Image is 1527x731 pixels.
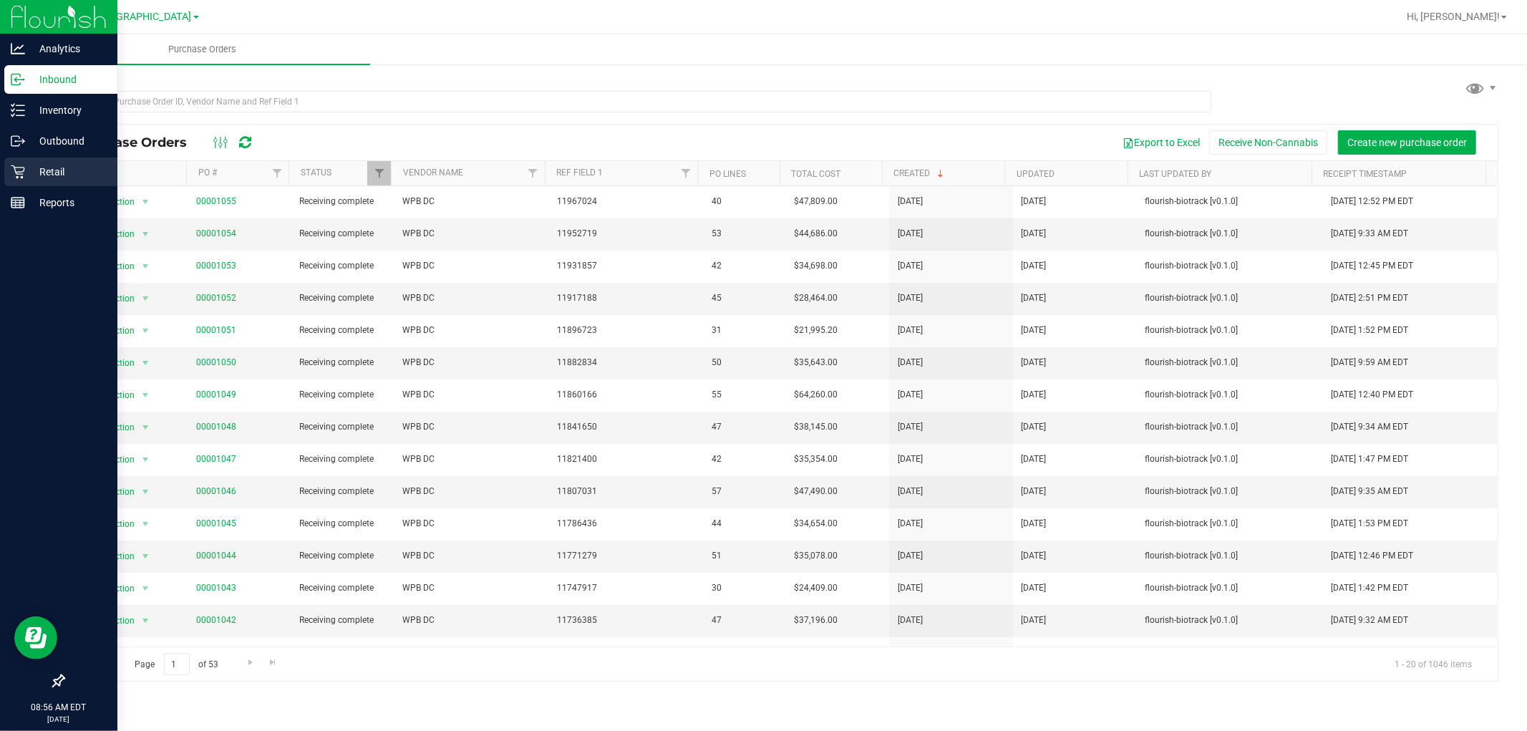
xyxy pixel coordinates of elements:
[557,452,694,466] span: 11821400
[795,452,838,466] span: $35,354.00
[1331,195,1413,208] span: [DATE] 12:52 PM EDT
[557,291,694,305] span: 11917188
[1347,137,1467,148] span: Create new purchase order
[1145,614,1314,627] span: flourish-biotrack [v0.1.0]
[196,583,236,593] a: 00001043
[299,324,385,337] span: Receiving complete
[63,91,1211,112] input: Search Purchase Order ID, Vendor Name and Ref Field 1
[196,454,236,464] a: 00001047
[1022,549,1047,563] span: [DATE]
[196,615,236,625] a: 00001042
[1383,653,1483,674] span: 1 - 20 of 1046 items
[1113,130,1209,155] button: Export to Excel
[299,227,385,241] span: Receiving complete
[198,168,217,178] a: PO #
[557,388,694,402] span: 11860166
[1331,549,1413,563] span: [DATE] 12:46 PM EDT
[196,486,236,496] a: 00001046
[795,614,838,627] span: $37,196.00
[1145,291,1314,305] span: flourish-biotrack [v0.1.0]
[557,420,694,434] span: 11841650
[1022,485,1047,498] span: [DATE]
[557,324,694,337] span: 11896723
[1145,356,1314,369] span: flourish-biotrack [v0.1.0]
[196,389,236,400] a: 00001049
[299,420,385,434] span: Receiving complete
[1022,581,1047,595] span: [DATE]
[196,228,236,238] a: 00001054
[25,163,111,180] p: Retail
[712,517,777,531] span: 44
[898,291,923,305] span: [DATE]
[402,549,540,563] span: WPB DC
[1331,614,1408,627] span: [DATE] 9:32 AM EDT
[520,161,544,185] a: Filter
[557,614,694,627] span: 11736385
[1022,356,1047,369] span: [DATE]
[1331,324,1408,337] span: [DATE] 1:52 PM EDT
[1022,420,1047,434] span: [DATE]
[1022,291,1047,305] span: [DATE]
[898,452,923,466] span: [DATE]
[795,356,838,369] span: $35,643.00
[712,581,777,595] span: 30
[557,517,694,531] span: 11786436
[1331,581,1408,595] span: [DATE] 1:42 PM EDT
[1145,227,1314,241] span: flourish-biotrack [v0.1.0]
[299,259,385,273] span: Receiving complete
[25,132,111,150] p: Outbound
[795,517,838,531] span: $34,654.00
[898,227,923,241] span: [DATE]
[299,195,385,208] span: Receiving complete
[1022,517,1047,531] span: [DATE]
[557,356,694,369] span: 11882834
[1145,549,1314,563] span: flourish-biotrack [v0.1.0]
[6,714,111,725] p: [DATE]
[25,71,111,88] p: Inbound
[557,581,694,595] span: 11747917
[1331,517,1408,531] span: [DATE] 1:53 PM EDT
[1017,169,1055,179] a: Updated
[1145,452,1314,466] span: flourish-biotrack [v0.1.0]
[712,420,777,434] span: 47
[240,653,261,672] a: Go to the next page
[11,42,25,56] inline-svg: Analytics
[898,517,923,531] span: [DATE]
[299,614,385,627] span: Receiving complete
[402,581,540,595] span: WPB DC
[1022,614,1047,627] span: [DATE]
[712,227,777,241] span: 53
[149,43,256,56] span: Purchase Orders
[1324,169,1407,179] a: Receipt Timestamp
[402,291,540,305] span: WPB DC
[1331,485,1408,498] span: [DATE] 9:35 AM EDT
[1331,388,1413,402] span: [DATE] 12:40 PM EDT
[402,614,540,627] span: WPB DC
[712,291,777,305] span: 45
[136,514,154,534] span: select
[1022,259,1047,273] span: [DATE]
[1331,452,1408,466] span: [DATE] 1:47 PM EDT
[299,485,385,498] span: Receiving complete
[1331,420,1408,434] span: [DATE] 9:34 AM EDT
[136,256,154,276] span: select
[367,161,391,185] a: Filter
[1139,169,1211,179] a: Last Updated By
[709,169,746,179] a: PO Lines
[196,293,236,303] a: 00001052
[403,168,463,178] a: Vendor Name
[712,452,777,466] span: 42
[196,196,236,206] a: 00001055
[1145,581,1314,595] span: flourish-biotrack [v0.1.0]
[136,224,154,244] span: select
[299,517,385,531] span: Receiving complete
[136,578,154,599] span: select
[795,388,838,402] span: $64,260.00
[299,291,385,305] span: Receiving complete
[1145,324,1314,337] span: flourish-biotrack [v0.1.0]
[299,549,385,563] span: Receiving complete
[1407,11,1500,22] span: Hi, [PERSON_NAME]!
[136,385,154,405] span: select
[299,388,385,402] span: Receiving complete
[34,34,370,64] a: Purchase Orders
